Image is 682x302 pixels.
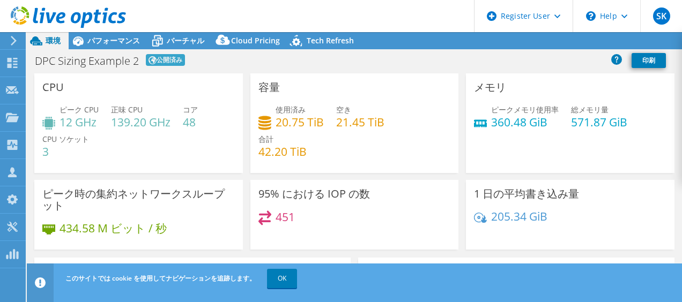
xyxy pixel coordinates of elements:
[65,274,256,283] span: このサイトでは cookie を使用してナビゲーションを追跡します。
[491,210,547,222] h4: 205.34 GiB
[258,134,273,144] span: 合計
[653,7,670,25] span: SK
[258,81,280,93] h3: 容量
[60,222,167,234] h4: 434.58 M ビット / 秒
[258,188,370,200] h3: 95% における IOP の数
[42,81,64,93] h3: CPU
[474,188,579,200] h3: 1 日の平均書き込み量
[111,116,171,128] h4: 139.20 GHz
[586,11,596,21] svg: \n
[183,104,198,115] span: コア
[276,211,295,223] h4: 451
[267,269,297,288] a: OK
[336,116,384,128] h4: 21.45 TiB
[42,188,235,212] h3: ピーク時の集約ネットワークスループット
[231,35,280,46] span: Cloud Pricing
[571,116,627,128] h4: 571.87 GiB
[336,104,351,115] span: 空き
[146,54,185,66] span: 公開済み
[87,35,140,46] span: パフォーマンス
[632,53,666,68] a: 印刷
[258,146,307,157] h4: 42.20 TiB
[42,134,89,144] span: CPU ソケット
[42,146,89,157] h4: 3
[474,81,506,93] h3: メモリ
[46,35,61,46] span: 環境
[571,104,609,115] span: 総メモリ量
[307,35,354,46] span: Tech Refresh
[491,104,559,115] span: ピークメモリ使用率
[35,56,139,66] h1: DPC Sizing Example 2
[60,104,99,115] span: ピーク CPU
[183,116,198,128] h4: 48
[60,116,99,128] h4: 12 GHz
[276,116,324,128] h4: 20.75 TiB
[491,116,559,128] h4: 360.48 GiB
[167,35,204,46] span: バーチャル
[276,104,306,115] span: 使用済み
[111,104,143,115] span: 正味 CPU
